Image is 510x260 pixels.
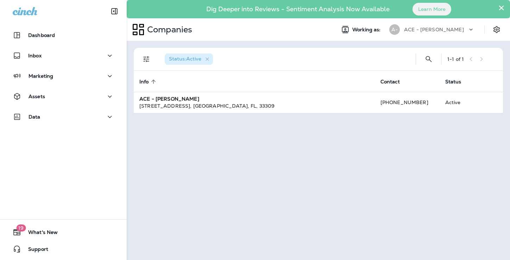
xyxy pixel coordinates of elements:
span: Status [445,79,461,85]
span: Status [445,78,471,85]
div: [STREET_ADDRESS] , [GEOGRAPHIC_DATA] , FL , 33309 [139,102,369,109]
button: Data [7,110,120,124]
button: Support [7,242,120,256]
span: Support [21,246,48,255]
button: Marketing [7,69,120,83]
button: Close [498,2,505,13]
button: Collapse Sidebar [105,4,124,18]
p: Dig Deeper into Reviews - Sentiment Analysis Now Available [186,8,410,10]
td: [PHONE_NUMBER] [375,92,440,113]
button: Filters [139,52,153,66]
span: Info [139,78,158,85]
p: Assets [29,94,45,99]
span: Status : Active [169,56,201,62]
span: What's New [21,229,58,238]
button: Inbox [7,49,120,63]
button: Assets [7,89,120,103]
button: Learn More [413,3,451,15]
p: Marketing [29,73,53,79]
div: Status:Active [165,53,213,65]
span: Contact [380,79,400,85]
p: Companies [144,24,192,35]
div: A- [389,24,400,35]
button: 19What's New [7,225,120,239]
p: Dashboard [28,32,55,38]
span: Info [139,79,149,85]
span: Contact [380,78,409,85]
p: Data [29,114,40,120]
div: 1 - 1 of 1 [447,56,464,62]
span: 19 [16,224,26,232]
span: Working as: [352,27,382,33]
td: Active [440,92,479,113]
p: Inbox [28,53,42,58]
button: Dashboard [7,28,120,42]
p: ACE - [PERSON_NAME] [404,27,464,32]
strong: ACE - [PERSON_NAME] [139,96,199,102]
button: Search Companies [422,52,436,66]
button: Settings [490,23,503,36]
